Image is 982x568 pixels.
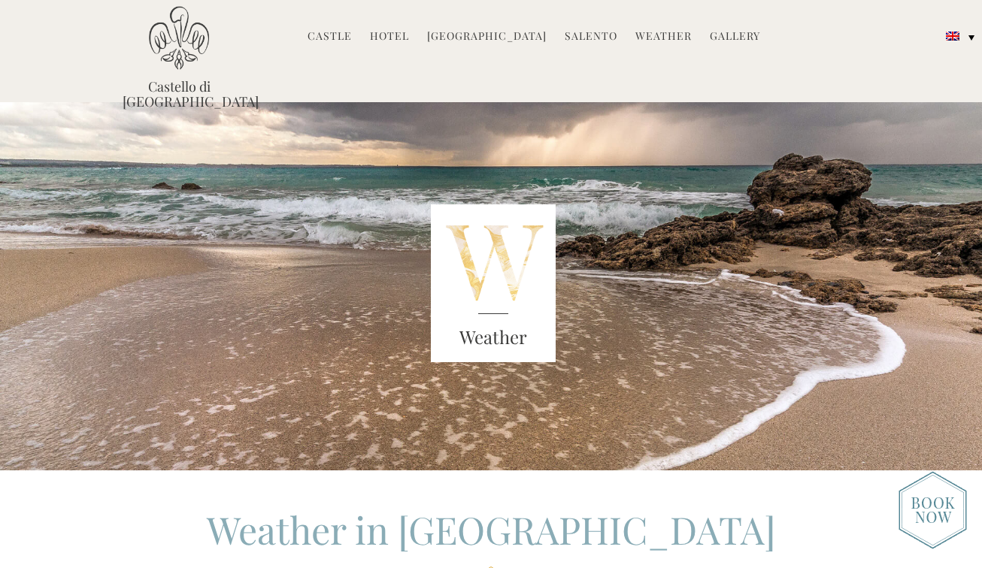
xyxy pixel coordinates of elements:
[946,32,959,41] img: English
[149,6,209,70] img: Castello di Ugento
[427,29,547,46] a: [GEOGRAPHIC_DATA]
[123,79,235,109] a: Castello di [GEOGRAPHIC_DATA]
[710,29,760,46] a: Gallery
[370,29,409,46] a: Hotel
[899,471,967,549] img: new-booknow.png
[635,29,692,46] a: Weather
[308,29,352,46] a: Castle
[431,204,556,362] img: Unknown-2.png
[565,29,617,46] a: Salento
[431,324,556,351] h3: Weather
